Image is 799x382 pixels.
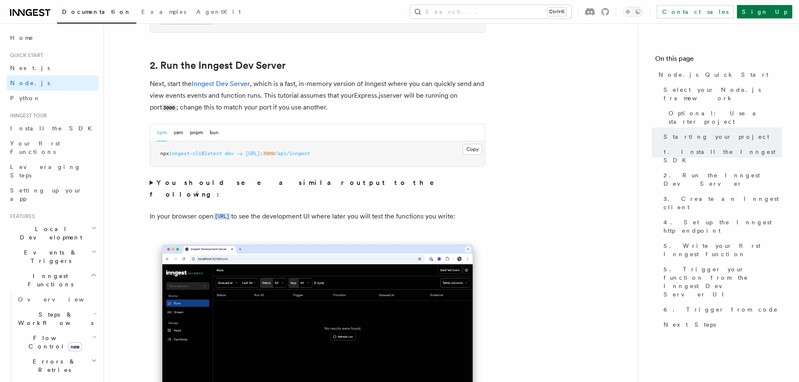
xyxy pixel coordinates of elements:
span: Setting up your app [10,187,82,202]
span: Events & Triggers [7,248,91,265]
kbd: Ctrl+K [547,8,566,16]
button: Local Development [7,221,99,245]
a: 5. Write your first Inngest function [660,238,782,262]
button: Errors & Retries [15,354,99,377]
button: pnpm [190,124,203,141]
a: 6. Trigger from code [660,302,782,317]
span: Steps & Workflows [15,310,94,327]
span: npx [160,151,169,156]
span: Install the SDK [10,125,97,132]
button: npm [157,124,167,141]
code: 3000 [162,104,177,112]
span: Errors & Retries [15,357,91,374]
span: Examples [141,8,186,15]
span: Quick start [7,52,43,59]
span: -u [237,151,242,156]
span: Flow Control [15,334,92,351]
p: Next, start the , which is a fast, in-memory version of Inngest where you can quickly send and vi... [150,78,485,114]
span: 1. Install the Inngest SDK [664,148,782,164]
a: Leveraging Steps [7,159,99,183]
a: Documentation [57,3,136,23]
a: 3. Create an Inngest client [660,191,782,215]
span: Optional: Use a starter project [669,109,782,126]
span: Your first Functions [10,140,60,155]
code: [URL] [213,213,231,220]
span: Node.js [10,80,50,86]
a: Python [7,91,99,106]
a: Examples [136,3,191,23]
a: Your first Functions [7,136,99,159]
a: Next Steps [660,317,782,332]
a: Starting your project [660,129,782,144]
span: Next Steps [664,320,716,329]
button: Flow Controlnew [15,330,99,354]
span: new [68,342,82,351]
a: Install the SDK [7,121,99,136]
a: Setting up your app [7,183,99,206]
span: 5. Trigger your function from the Inngest Dev Server UI [664,265,782,299]
a: 5. Trigger your function from the Inngest Dev Server UI [660,262,782,302]
button: Search...Ctrl+K [410,5,571,18]
span: [URL]: [245,151,263,156]
summary: You should see a similar output to the following: [150,177,485,200]
span: Home [10,34,34,42]
span: Select your Node.js framework [664,86,782,102]
a: 2. Run the Inngest Dev Server [660,168,782,191]
button: Steps & Workflows [15,307,99,330]
button: yarn [174,124,183,141]
a: 4. Set up the Inngest http endpoint [660,215,782,238]
span: Inngest Functions [7,272,91,288]
span: /api/inngest [275,151,310,156]
span: Python [10,95,41,101]
a: 2. Run the Inngest Dev Server [150,60,286,71]
a: 1. Install the Inngest SDK [660,144,782,168]
a: Overview [15,292,99,307]
span: 5. Write your first Inngest function [664,242,782,258]
button: bun [210,124,219,141]
a: Node.js Quick Start [655,67,782,82]
a: Select your Node.js framework [660,82,782,106]
p: In your browser open to see the development UI where later you will test the functions you write: [150,210,485,223]
a: Node.js [7,75,99,91]
a: Sign Up [737,5,792,18]
h4: On this page [655,54,782,67]
a: [URL] [213,212,231,220]
span: Documentation [62,8,131,15]
span: AgentKit [196,8,241,15]
a: Inngest Dev Server [192,80,250,88]
span: 3. Create an Inngest client [664,195,782,211]
span: Node.js Quick Start [658,70,768,79]
a: Next.js [7,60,99,75]
button: Copy [463,144,482,155]
span: 2. Run the Inngest Dev Server [664,171,782,188]
a: Optional: Use a starter project [665,106,782,129]
span: Next.js [10,65,50,71]
span: Features [7,213,35,220]
span: Overview [18,296,104,303]
a: Contact sales [657,5,734,18]
span: inngest-cli@latest [169,151,222,156]
button: Toggle dark mode [623,7,643,17]
span: Starting your project [664,133,769,141]
span: Local Development [7,225,91,242]
span: Leveraging Steps [10,164,81,179]
span: 3000 [263,151,275,156]
span: 6. Trigger from code [664,305,778,314]
span: 4. Set up the Inngest http endpoint [664,218,782,235]
a: AgentKit [191,3,246,23]
strong: You should see a similar output to the following: [150,179,446,198]
button: Inngest Functions [7,268,99,292]
span: dev [225,151,234,156]
a: Home [7,30,99,45]
span: Inngest tour [7,112,47,119]
button: Events & Triggers [7,245,99,268]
